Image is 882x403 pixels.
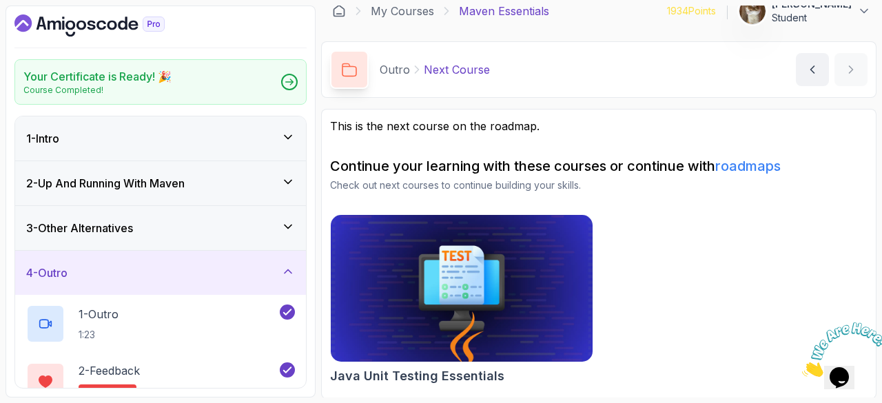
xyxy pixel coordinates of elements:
[15,116,306,161] button: 1-Intro
[330,156,868,176] h2: Continue your learning with these courses or continue with
[15,251,306,295] button: 4-Outro
[15,206,306,250] button: 3-Other Alternatives
[330,118,868,134] p: This is the next course on the roadmap.
[796,53,829,86] button: previous content
[23,85,172,96] p: Course Completed!
[371,3,434,19] a: My Courses
[667,4,716,18] p: 1934 Points
[330,214,593,386] a: Java Unit Testing Essentials cardJava Unit Testing Essentials
[23,68,172,85] h2: Your Certificate is Ready! 🎉
[6,6,91,60] img: Chat attention grabber
[715,158,781,174] a: roadmaps
[26,265,68,281] h3: 4 - Outro
[87,387,128,398] span: feedback
[79,328,119,342] p: 1:23
[834,53,868,86] button: next content
[797,317,882,382] iframe: chat widget
[26,304,295,343] button: 1-Outro1:23
[332,4,346,18] a: Dashboard
[26,130,59,147] h3: 1 - Intro
[459,3,549,19] p: Maven Essentials
[26,362,295,401] button: 2-Feedbackfeedback
[330,366,504,386] h2: Java Unit Testing Essentials
[424,61,490,78] p: Next Course
[772,11,852,25] p: Student
[79,362,140,379] p: 2 - Feedback
[380,61,410,78] p: Outro
[330,178,868,192] p: Check out next courses to continue building your skills.
[26,175,185,192] h3: 2 - Up And Running With Maven
[15,161,306,205] button: 2-Up And Running With Maven
[79,306,119,322] p: 1 - Outro
[331,215,593,362] img: Java Unit Testing Essentials card
[14,59,307,105] a: Your Certificate is Ready! 🎉Course Completed!
[14,14,196,37] a: Dashboard
[26,220,133,236] h3: 3 - Other Alternatives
